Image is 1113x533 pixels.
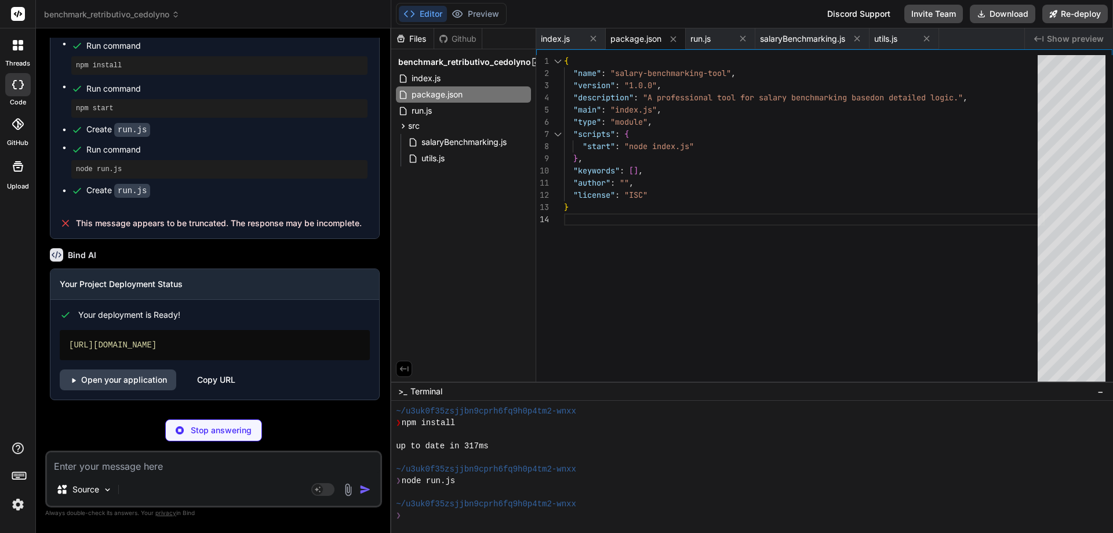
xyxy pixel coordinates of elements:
button: Preview [447,6,504,22]
div: Files [391,33,434,45]
span: { [564,56,569,66]
span: , [629,177,634,188]
span: , [638,165,643,176]
span: , [963,92,967,103]
div: Create [86,124,150,136]
button: Editor [399,6,447,22]
a: Open your application [60,369,176,390]
img: settings [8,495,28,514]
span: : [601,117,606,127]
div: 4 [536,92,549,104]
div: 5 [536,104,549,116]
span: , [657,80,661,90]
div: Click to collapse the range. [550,128,565,140]
div: 8 [536,140,549,153]
span: npm install [402,417,455,429]
div: Create [86,184,150,197]
div: 13 [536,201,549,213]
label: threads [5,59,30,68]
div: 6 [536,116,549,128]
div: 14 [536,213,549,226]
div: [URL][DOMAIN_NAME] [60,330,370,360]
div: 7 [536,128,549,140]
span: , [648,117,652,127]
span: salaryBenchmarking.js [420,135,508,149]
span: Run command [86,144,368,155]
span: : [601,104,606,115]
span: utils.js [420,151,446,165]
span: ] [634,165,638,176]
label: GitHub [7,138,28,148]
span: "main" [573,104,601,115]
pre: npm install [76,61,363,70]
span: : [615,80,620,90]
span: , [657,104,661,115]
span: Terminal [410,386,442,397]
span: "type" [573,117,601,127]
p: Source [72,484,99,495]
img: attachment [341,483,355,496]
span: [ [629,165,634,176]
span: : [615,129,620,139]
pre: npm start [76,104,363,113]
span: Run command [86,40,368,52]
span: "salary-benchmarking-tool" [610,68,731,78]
span: : [615,141,620,151]
span: Your deployment is Ready! [78,309,180,321]
span: "start" [583,141,615,151]
span: >_ [398,386,407,397]
span: This message appears to be truncated. The response may be incomplete. [76,217,362,229]
div: 1 [536,55,549,67]
span: utils.js [874,33,897,45]
code: run.js [114,123,150,137]
div: Github [434,33,482,45]
span: src [408,120,420,132]
span: : [615,190,620,200]
button: − [1095,382,1106,401]
span: Show preview [1047,33,1104,45]
button: Download [970,5,1035,23]
span: "1.0.0" [624,80,657,90]
span: "description" [573,92,634,103]
span: : [620,165,624,176]
span: } [573,153,578,164]
span: benchmark_retributivo_cedolyno [398,56,531,68]
div: 3 [536,79,549,92]
span: ~/u3uk0f35zsjjbn9cprh6fq9h0p4tm2-wnxx [396,498,576,510]
span: } [564,202,569,212]
div: 9 [536,153,549,165]
div: Discord Support [820,5,897,23]
span: : [601,68,606,78]
span: index.js [541,33,570,45]
span: ~/u3uk0f35zsjjbn9cprh6fq9h0p4tm2-wnxx [396,405,576,417]
label: Upload [7,182,29,191]
span: benchmark_retributivo_cedolyno [44,9,180,20]
span: : [634,92,638,103]
span: package.json [410,88,464,101]
span: "keywords" [573,165,620,176]
span: node run.js [402,475,455,487]
span: "" [620,177,629,188]
p: Stop answering [191,425,252,436]
span: salaryBenchmarking.js [760,33,845,45]
span: "scripts" [573,129,615,139]
span: "version" [573,80,615,90]
span: : [610,177,615,188]
p: Always double-check its answers. Your in Bind [45,507,382,519]
span: package.json [610,33,661,45]
span: { [624,129,629,139]
span: ❯ [396,510,402,521]
span: run.js [690,33,711,45]
span: ❯ [396,417,402,429]
div: 10 [536,165,549,177]
span: up to date in 317ms [396,440,489,452]
span: , [578,153,583,164]
h6: Bind AI [68,249,96,261]
div: 12 [536,189,549,201]
span: "author" [573,177,610,188]
h3: Your Project Deployment Status [60,278,370,290]
span: , [731,68,736,78]
button: Invite Team [904,5,963,23]
span: "license" [573,190,615,200]
img: Pick Models [103,485,112,495]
